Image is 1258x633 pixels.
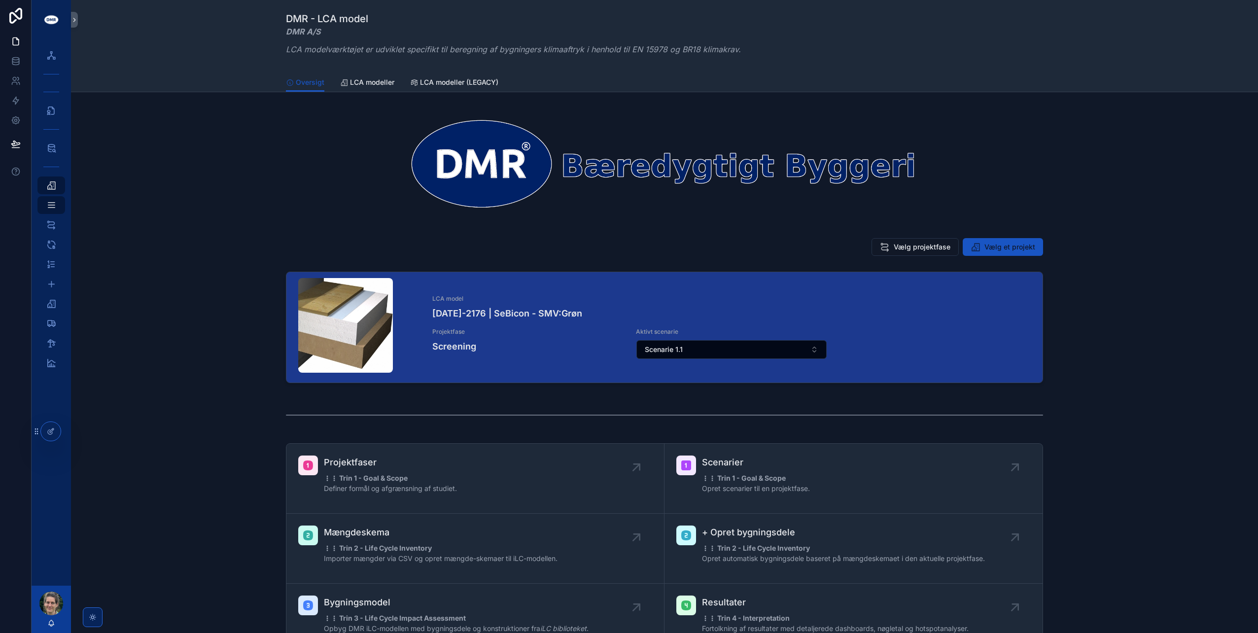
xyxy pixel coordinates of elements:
[410,73,498,93] a: LCA modeller (LEGACY)
[43,12,59,28] img: App logo
[702,483,810,493] p: Opret scenarier til en projektfase.
[324,596,589,609] span: Bygningsmodel
[296,77,324,87] span: Oversigt
[286,444,664,514] a: Projektfaser⋮⋮ Trin 1 - Goal & ScopeDefiner formål og afgrænsning af studiet.
[286,27,320,36] em: DMR A/S
[664,444,1043,514] a: Scenarier⋮⋮ Trin 1 - Goal & ScopeOpret scenarier til en projektfase.
[702,526,985,539] span: + Opret bygningsdele
[286,12,741,26] h1: DMR - LCA model
[540,624,587,633] em: iLC biblioteket
[340,73,394,93] a: LCA modeller
[963,238,1043,256] button: Vælg et projekt
[432,295,1031,303] span: LCA model
[286,514,664,584] a: Mængdeskema⋮⋮ Trin 2 - Life Cycle InventoryImporter mængder via CSV og opret mængde-skemaer til i...
[286,44,741,54] em: LCA modelværktøjet er udviklet specifikt til beregning af bygningers klimaaftryk i henhold til EN...
[298,278,393,373] div: attHRU7O5bEcsBTB120618-354x339-u-beton-3416210889.jpg
[636,328,828,336] span: Aktivt scenarie
[324,553,558,563] p: Importer mængder via CSV og opret mængde-skemaer til iLC-modellen.
[702,596,969,609] span: Resultater
[432,328,624,336] span: Projektfase
[324,456,457,469] span: Projektfaser
[702,614,790,622] strong: ⋮⋮ Trin 4 - Interpretation
[702,456,810,469] span: Scenarier
[324,483,457,493] p: Definer formål og afgrænsning af studiet.
[324,474,408,482] strong: ⋮⋮ Trin 1 - Goal & Scope
[702,474,786,482] strong: ⋮⋮ Trin 1 - Goal & Scope
[432,340,624,353] h4: Screening
[702,544,810,552] strong: ⋮⋮ Trin 2 - Life Cycle Inventory
[636,340,827,359] button: Select Button
[894,242,950,252] span: Vælg projektfase
[350,77,394,87] span: LCA modeller
[32,39,71,385] div: scrollable content
[286,116,1043,211] img: 34798-dmr_logo_baeredygtigt-byggeri_space-arround---noloco---narrow---transparrent---white-DMR.png
[645,345,683,354] span: Scenarie 1.1
[420,77,498,87] span: LCA modeller (LEGACY)
[324,544,432,552] strong: ⋮⋮ Trin 2 - Life Cycle Inventory
[984,242,1035,252] span: Vælg et projekt
[664,514,1043,584] a: + Opret bygningsdele⋮⋮ Trin 2 - Life Cycle InventoryOpret automatisk bygningsdele baseret på mæng...
[702,553,985,563] p: Opret automatisk bygningsdele baseret på mængdeskemaet i den aktuelle projektfase.
[872,238,959,256] button: Vælg projektfase
[286,73,324,92] a: Oversigt
[432,307,1031,320] h4: [DATE]-2176 | SeBicon - SMV:Grøn
[324,526,558,539] span: Mængdeskema
[324,614,466,622] strong: ⋮⋮ Trin 3 - Life Cycle Impact Assessment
